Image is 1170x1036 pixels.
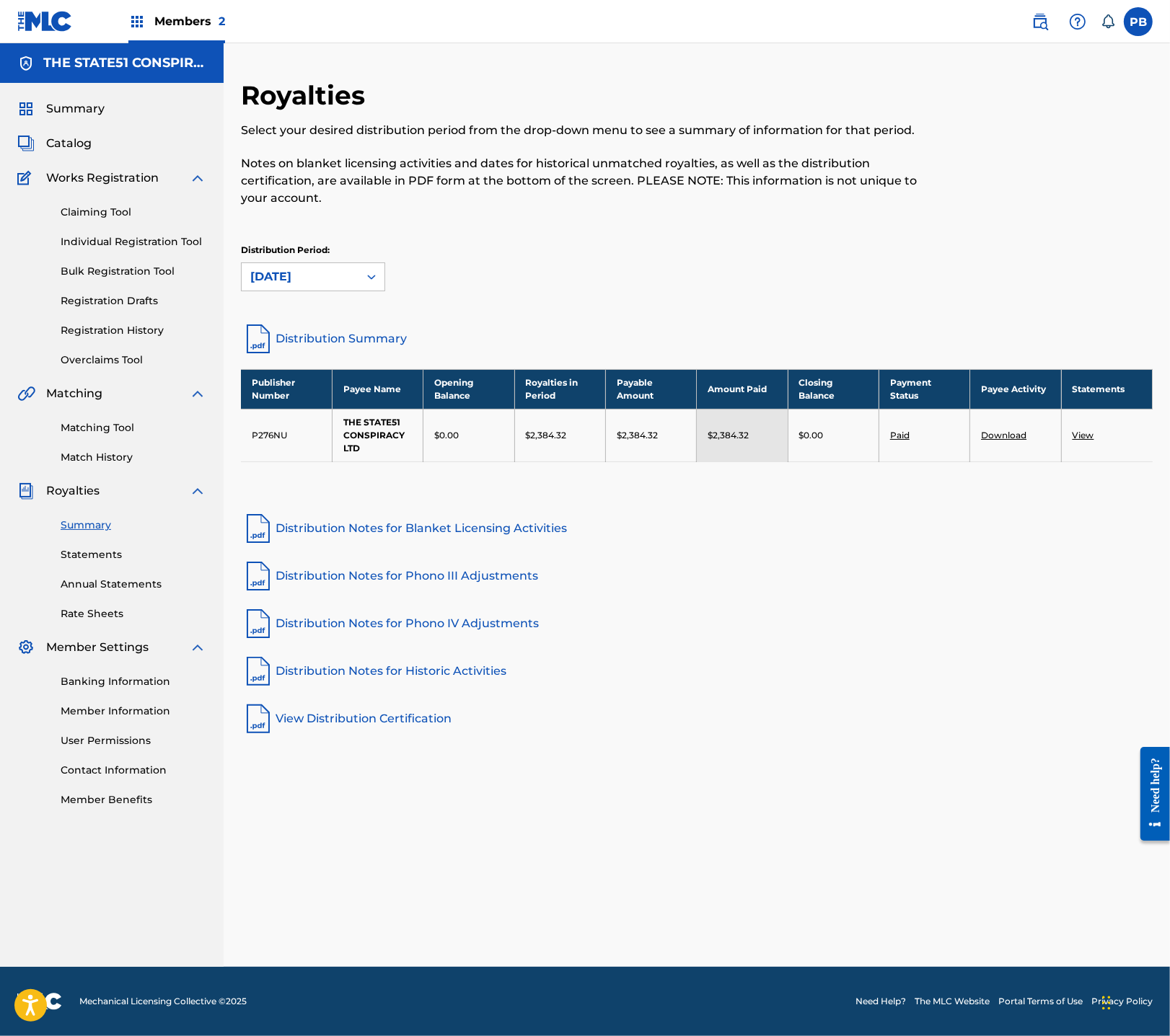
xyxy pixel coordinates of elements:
[332,409,423,461] td: THE STATE51 CONSPIRACY LTD
[241,244,385,257] p: Distribution Period:
[61,792,206,807] a: Member Benefits
[241,701,1153,736] a: View Distribution Certification
[61,293,206,309] a: Registration Drafts
[915,995,990,1008] a: The MLC Website
[1091,995,1153,1008] a: Privacy Policy
[890,430,910,440] a: Paid
[189,169,206,187] img: expand
[128,13,146,30] img: Top Rightsholders
[514,369,605,409] th: Royalties in Period
[61,763,206,778] a: Contact Information
[219,14,225,28] span: 2
[1061,369,1152,409] th: Statements
[61,518,206,533] a: Summary
[241,369,332,409] th: Publisher Number
[434,429,459,442] p: $0.00
[1063,7,1092,36] div: Help
[241,559,1153,593] a: Distribution Notes for Phono III Adjustments
[61,547,206,562] a: Statements
[46,169,159,187] span: Works Registration
[855,995,906,1008] a: Need Help?
[605,369,696,409] th: Payable Amount
[241,511,276,546] img: pdf
[697,369,788,409] th: Amount Paid
[241,654,276,689] img: pdf
[241,122,943,139] p: Select your desired distribution period from the drop-down menu to see a summary of information f...
[1124,7,1153,36] div: User Menu
[1101,14,1115,29] div: Notifications
[61,353,206,368] a: Overclaims Tool
[46,100,105,118] span: Summary
[241,155,943,207] p: Notes on blanket licensing activities and dates for historical unmatched royalties, as well as th...
[241,511,1153,546] a: Distribution Notes for Blanket Licensing Activities
[17,482,35,500] img: Royalties
[46,135,92,152] span: Catalog
[241,654,1153,689] a: Distribution Notes for Historic Activities
[708,429,749,442] p: $2,384.32
[526,429,567,442] p: $2,384.32
[241,559,276,593] img: pdf
[17,639,35,656] img: Member Settings
[17,993,62,1010] img: logo
[61,420,206,435] a: Matching Tool
[241,409,332,461] td: P276NU
[61,234,206,249] a: Individual Registration Tool
[17,135,92,152] a: CatalogCatalog
[189,639,206,656] img: expand
[1026,7,1055,36] a: Public Search
[799,429,824,442] p: $0.00
[241,606,276,641] img: pdf
[1032,13,1049,30] img: search
[61,577,206,592] a: Annual Statements
[61,450,206,465] a: Match History
[1130,735,1170,851] iframe: Resource Center
[1069,13,1086,30] img: help
[79,995,247,1008] span: Mechanical Licensing Collective © 2025
[17,169,36,187] img: Works Registration
[17,100,35,118] img: Summary
[46,482,100,500] span: Royalties
[189,482,206,500] img: expand
[1073,430,1094,440] a: View
[61,704,206,719] a: Member Information
[61,205,206,220] a: Claiming Tool
[61,264,206,279] a: Bulk Registration Tool
[46,385,102,402] span: Matching
[250,268,350,285] div: [DATE]
[17,11,73,32] img: MLC Logo
[1102,981,1111,1024] div: Drag
[423,369,514,409] th: Opening Balance
[241,606,1153,641] a: Distribution Notes for Phono IV Adjustments
[332,369,423,409] th: Payee Name
[981,430,1026,440] a: Download
[241,79,372,112] h2: Royalties
[617,429,658,442] p: $2,384.32
[1098,967,1170,1036] iframe: Chat Widget
[46,639,149,656] span: Member Settings
[43,55,206,71] h5: THE STATE51 CONSPIRACY LTD
[61,674,206,689] a: Banking Information
[970,369,1061,409] th: Payee Activity
[998,995,1083,1008] a: Portal Terms of Use
[154,13,225,30] span: Members
[17,55,35,72] img: Accounts
[788,369,879,409] th: Closing Balance
[61,606,206,621] a: Rate Sheets
[241,322,1153,356] a: Distribution Summary
[17,385,35,402] img: Matching
[189,385,206,402] img: expand
[61,323,206,338] a: Registration History
[17,135,35,152] img: Catalog
[241,322,276,356] img: distribution-summary-pdf
[17,100,105,118] a: SummarySummary
[879,369,969,409] th: Payment Status
[61,733,206,748] a: User Permissions
[241,701,276,736] img: pdf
